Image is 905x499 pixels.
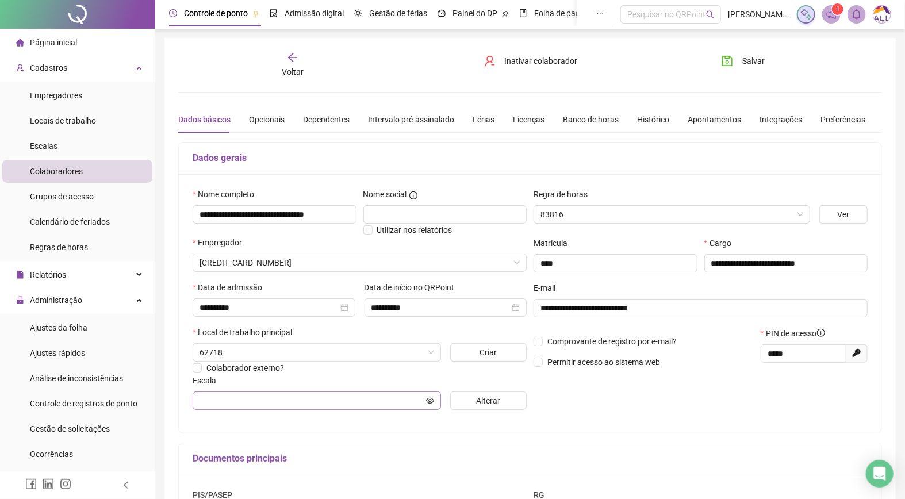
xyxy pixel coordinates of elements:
[377,225,452,235] span: Utilizar nos relatórios
[547,358,660,367] span: Permitir acesso ao sistema web
[30,63,67,72] span: Cadastros
[285,9,344,18] span: Admissão digital
[596,9,604,17] span: ellipsis
[16,296,24,304] span: lock
[688,113,741,126] div: Apontamentos
[742,55,765,67] span: Salvar
[534,188,595,201] label: Regra de horas
[16,271,24,279] span: file
[30,91,82,100] span: Empregadores
[452,9,497,18] span: Painel do DP
[30,450,73,459] span: Ocorrências
[200,344,434,361] span: 62718
[368,113,454,126] div: Intervalo pré-assinalado
[505,55,578,67] span: Inativar colaborador
[287,52,298,63] span: arrow-left
[252,10,259,17] span: pushpin
[819,205,868,224] button: Ver
[760,113,802,126] div: Integrações
[193,452,868,466] h5: Documentos principais
[249,113,285,126] div: Opcionais
[16,64,24,72] span: user-add
[873,6,891,23] img: 75003
[30,348,85,358] span: Ajustes rápidos
[438,9,446,17] span: dashboard
[866,460,894,488] div: Open Intercom Messenger
[637,113,669,126] div: Histórico
[122,481,130,489] span: left
[60,478,71,490] span: instagram
[30,192,94,201] span: Grupos de acesso
[409,191,417,199] span: info-circle
[706,10,715,19] span: search
[513,113,544,126] div: Licenças
[30,217,110,227] span: Calendário de feriados
[534,237,575,249] label: Matrícula
[193,236,250,249] label: Empregador
[178,113,231,126] div: Dados básicos
[43,478,54,490] span: linkedin
[826,9,837,20] span: notification
[534,282,563,294] label: E-mail
[30,167,83,176] span: Colaboradores
[365,281,462,294] label: Data de início no QRPoint
[354,9,362,17] span: sun
[450,391,527,410] button: Alterar
[30,38,77,47] span: Página inicial
[363,188,407,201] span: Nome social
[270,9,278,17] span: file-done
[184,9,248,18] span: Controle de ponto
[30,374,123,383] span: Análise de inconsistências
[836,5,840,13] span: 1
[534,9,608,18] span: Folha de pagamento
[30,424,110,433] span: Gestão de solicitações
[16,39,24,47] span: home
[450,343,527,362] button: Criar
[540,206,803,223] span: 83816
[832,3,843,15] sup: 1
[193,151,868,165] h5: Dados gerais
[473,113,494,126] div: Férias
[475,52,586,70] button: Inativar colaborador
[426,397,434,405] span: eye
[713,52,773,70] button: Salvar
[30,116,96,125] span: Locais de trabalho
[25,478,37,490] span: facebook
[200,254,520,271] span: 4017499696151957
[480,346,497,359] span: Criar
[484,55,496,67] span: user-delete
[820,113,865,126] div: Preferências
[838,208,850,221] span: Ver
[206,363,284,373] span: Colaborador externo?
[817,329,825,337] span: info-circle
[766,327,825,340] span: PIN de acesso
[563,113,619,126] div: Banco de horas
[30,295,82,305] span: Administração
[30,141,57,151] span: Escalas
[728,8,790,21] span: [PERSON_NAME] - ALLREDE
[30,243,88,252] span: Regras de horas
[193,374,224,387] label: Escala
[722,55,733,67] span: save
[193,188,262,201] label: Nome completo
[193,281,270,294] label: Data de admissão
[369,9,427,18] span: Gestão de férias
[169,9,177,17] span: clock-circle
[193,326,300,339] label: Local de trabalho principal
[800,8,812,21] img: sparkle-icon.fc2bf0ac1784a2077858766a79e2daf3.svg
[303,113,350,126] div: Dependentes
[30,323,87,332] span: Ajustes da folha
[476,394,500,407] span: Alterar
[30,399,137,408] span: Controle de registros de ponto
[30,270,66,279] span: Relatórios
[519,9,527,17] span: book
[547,337,677,346] span: Comprovante de registro por e-mail?
[502,10,509,17] span: pushpin
[852,9,862,20] span: bell
[282,67,304,76] span: Voltar
[704,237,739,249] label: Cargo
